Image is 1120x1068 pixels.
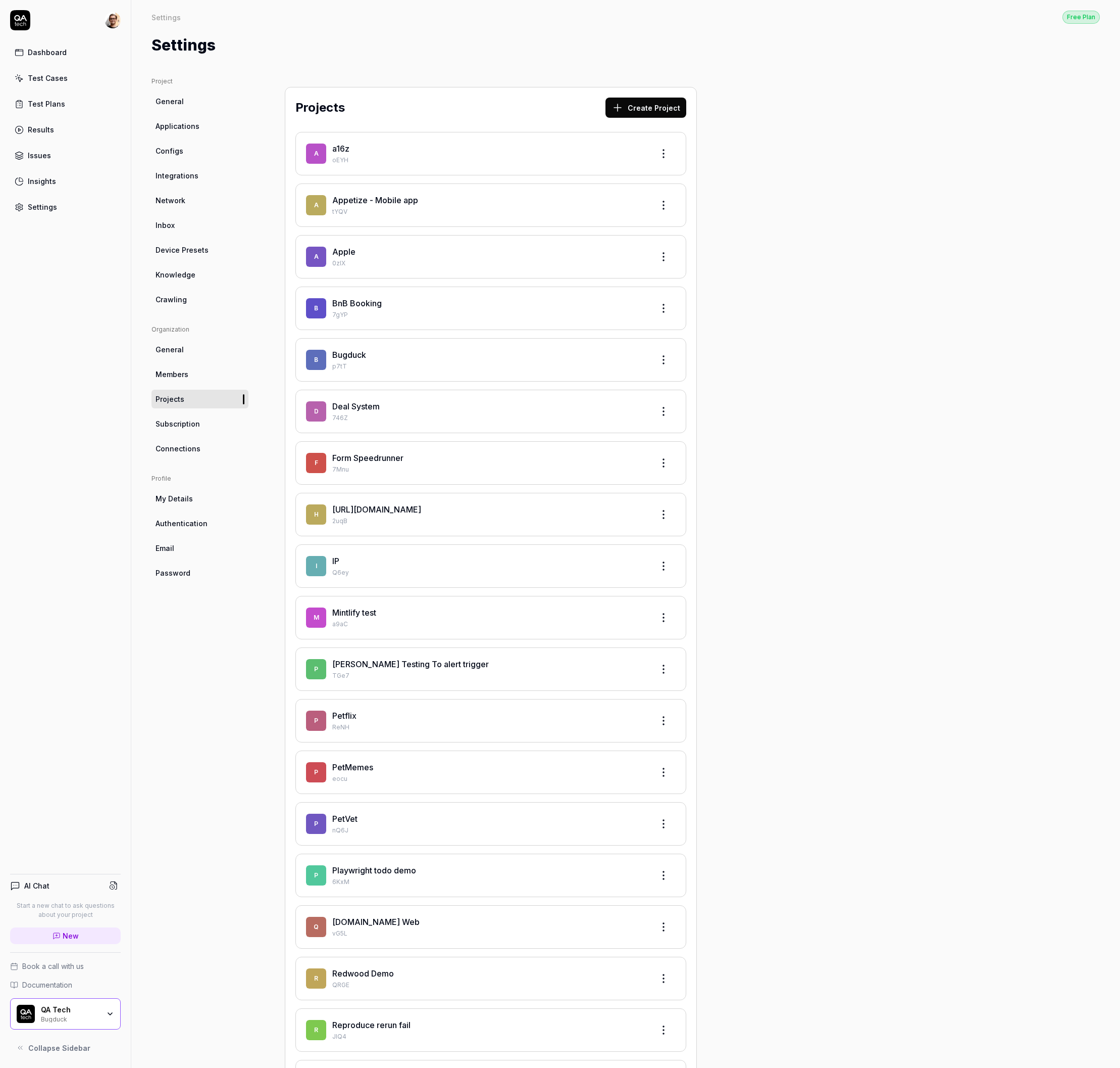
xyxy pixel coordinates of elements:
a: Integrations [151,166,248,185]
img: 704fe57e-bae9-4a0d-8bcb-c4203d9f0bb2.jpeg [105,12,121,28]
span: General [156,96,184,107]
span: Collapse Sidebar [28,1043,90,1053]
a: Results [10,120,121,140]
a: BnB Booking [332,298,382,308]
span: P [306,711,326,731]
span: Password [156,568,190,578]
a: Appetize - Mobile app [332,195,418,205]
a: Configs [151,142,248,160]
a: [PERSON_NAME] Testing To alert trigger [332,659,489,669]
p: Start a new chat to ask questions about your project [10,901,121,919]
span: B [306,298,326,318]
span: R [306,968,326,989]
img: QA Tech Logo [17,1005,35,1023]
p: Q6ey [332,568,645,577]
a: Redwood Demo [332,968,394,979]
div: Settings [151,12,181,22]
span: h [306,504,326,525]
p: eocu [332,774,645,783]
a: New [10,927,121,944]
span: Subscription [156,419,200,429]
span: P [306,762,326,782]
a: a16z [332,144,349,154]
span: General [156,344,184,355]
a: Bugduck [332,350,366,360]
a: Members [151,365,248,384]
div: Test Plans [28,99,65,109]
a: Insights [10,171,121,191]
a: General [151,92,248,111]
a: Network [151,191,248,210]
a: Issues [10,146,121,165]
div: Bugduck [41,1014,99,1023]
p: ReNH [332,723,645,732]
a: Settings [10,197,121,217]
span: Projects [156,394,184,404]
a: Playwright todo demo [332,865,416,875]
p: tYQV [332,207,645,216]
p: 2uqB [332,517,645,526]
div: Insights [28,176,56,187]
a: Petflix [332,711,357,721]
button: QA Tech LogoQA TechBugduck [10,998,121,1030]
div: Test Cases [28,73,68,83]
span: Book a call with us [22,961,84,971]
a: Reproduce rerun fail [332,1020,411,1030]
div: Project [151,77,248,86]
a: Device Presets [151,241,248,259]
span: Documentation [22,980,72,990]
span: My Details [156,493,193,504]
a: [DOMAIN_NAME] Web [332,917,420,927]
span: Integrations [156,170,198,181]
p: 7gYP [332,310,645,319]
div: Results [28,124,54,135]
a: Apple [332,247,355,257]
div: Dashboard [28,47,67,58]
h2: Projects [295,99,345,117]
a: Applications [151,117,248,135]
a: Test Plans [10,94,121,114]
span: a [306,144,326,164]
span: Members [156,369,188,380]
div: Settings [28,202,57,212]
span: A [306,195,326,215]
p: TGe7 [332,671,645,680]
a: PetVet [332,814,358,824]
p: 0zIX [332,259,645,268]
a: Dashboard [10,42,121,62]
span: P [306,865,326,886]
span: Configs [156,146,183,156]
a: Test Cases [10,68,121,88]
a: Authentication [151,514,248,533]
span: Connections [156,443,200,454]
span: Q [306,917,326,937]
span: Authentication [156,518,208,529]
a: Projects [151,390,248,408]
span: Applications [156,121,199,131]
a: [URL][DOMAIN_NAME] [332,504,421,515]
p: oEYH [332,156,645,165]
span: Knowledge [156,269,195,280]
a: Form Speedrunner [332,453,403,463]
p: nQ6J [332,826,645,835]
p: QRGE [332,981,645,990]
a: My Details [151,489,248,508]
p: 746Z [332,413,645,423]
a: PetMemes [332,762,373,772]
span: A [306,247,326,267]
span: M [306,608,326,628]
a: Password [151,564,248,582]
p: p7tT [332,362,645,371]
h1: Settings [151,34,216,57]
span: Network [156,195,185,206]
span: Email [156,543,174,553]
a: Deal System [332,401,380,411]
span: Inbox [156,220,175,230]
h4: AI Chat [24,880,49,891]
a: Book a call with us [10,961,121,971]
div: Issues [28,150,51,161]
span: New [63,931,79,941]
span: R [306,1020,326,1040]
span: P [306,814,326,834]
a: Email [151,539,248,558]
